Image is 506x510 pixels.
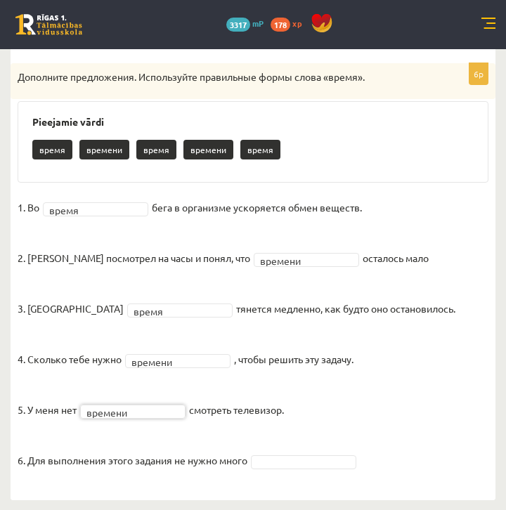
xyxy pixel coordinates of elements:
span: времени [131,355,212,369]
span: времени [86,405,167,419]
span: время [134,304,214,318]
a: Rīgas 1. Tālmācības vidusskola [15,14,82,35]
p: 5. У меня нет [18,378,77,420]
p: Дополните предложения. Используйте правильные формы слова «время». [18,70,418,84]
span: 178 [271,18,290,32]
p: 6. Для выполнения этого задания не нужно много [18,429,247,471]
p: времени [79,140,129,159]
a: времени [80,405,186,419]
p: 3. [GEOGRAPHIC_DATA] [18,277,124,319]
p: 6p [469,63,488,85]
fieldset: бега в организме ускоряется обмен веществ. осталось мало тянется медленно, как будто оно останови... [18,197,488,479]
p: 2. [PERSON_NAME] посмотрел на часы и понял, что [18,226,250,268]
span: 3317 [226,18,250,32]
p: время [32,140,72,159]
a: время [127,303,233,318]
p: времени [183,140,233,159]
span: xp [292,18,301,29]
h3: Pieejamie vārdi [32,116,474,128]
p: время [240,140,280,159]
span: времени [260,254,340,268]
p: 1. Во [18,197,39,218]
span: mP [252,18,264,29]
p: время [136,140,176,159]
p: 4. Сколько тебе нужно [18,327,122,370]
a: времени [254,253,359,267]
a: времени [125,354,231,368]
a: время [43,202,148,216]
span: время [49,203,129,217]
a: 178 xp [271,18,309,29]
